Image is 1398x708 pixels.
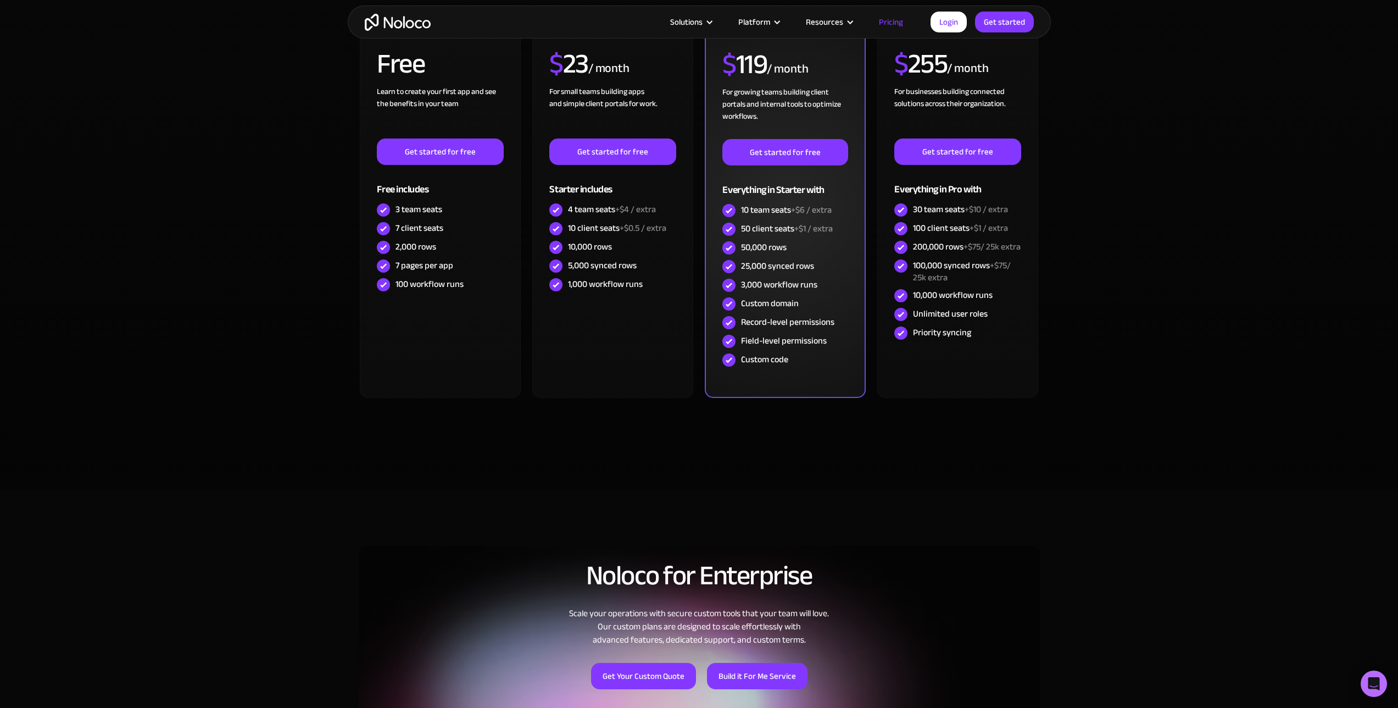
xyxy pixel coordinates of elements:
span: +$4 / extra [615,201,656,218]
a: Pricing [865,15,917,29]
span: $ [722,38,736,90]
div: Platform [725,15,792,29]
div: / month [767,60,808,78]
a: Get Your Custom Quote [591,663,696,689]
a: Get started for free [894,139,1021,165]
span: +$1 / extra [970,220,1008,236]
span: +$10 / extra [965,201,1008,218]
span: +$6 / extra [791,202,832,218]
div: / month [947,60,988,78]
div: 10 client seats [568,222,666,234]
div: Custom domain [741,297,799,309]
h2: 119 [722,51,767,78]
span: $ [549,38,563,90]
div: Solutions [656,15,725,29]
div: 7 pages per app [396,259,453,272]
div: Field-level permissions [741,335,827,347]
span: +$75/ 25k extra [963,239,1021,255]
a: Build it For Me Service [707,663,807,689]
div: Learn to create your first app and see the benefits in your team ‍ [377,86,503,139]
div: 50 client seats [741,223,833,235]
h2: Free [377,50,425,78]
div: 100,000 synced rows [913,259,1021,284]
a: Get started for free [549,139,676,165]
span: +$1 / extra [794,220,833,237]
span: $ [894,38,908,90]
div: 50,000 rows [741,241,787,253]
div: Custom code [741,353,788,366]
a: Get started for free [377,139,503,165]
div: Solutions [670,15,703,29]
h2: 255 [894,50,947,78]
div: 25,000 synced rows [741,260,814,272]
div: 100 workflow runs [396,278,464,290]
span: +$0.5 / extra [620,220,666,236]
div: 100 client seats [913,222,1008,234]
a: home [365,14,431,31]
div: 3,000 workflow runs [741,279,817,291]
div: Scale your operations with secure custom tools that your team will love. Our custom plans are des... [359,607,1040,646]
h2: 23 [549,50,588,78]
div: 7 client seats [396,222,443,234]
div: 2,000 rows [396,241,436,253]
div: Starter includes [549,165,676,201]
div: 5,000 synced rows [568,259,637,272]
div: Platform [738,15,770,29]
div: 1,000 workflow runs [568,278,643,290]
a: Login [931,12,967,32]
div: Resources [792,15,865,29]
div: 200,000 rows [913,241,1021,253]
div: 10 team seats [741,204,832,216]
div: 10,000 rows [568,241,612,253]
div: For businesses building connected solutions across their organization. ‍ [894,86,1021,139]
a: Get started for free [722,139,848,165]
span: +$75/ 25k extra [913,257,1011,286]
div: For growing teams building client portals and internal tools to optimize workflows. [722,86,848,139]
a: Get started [975,12,1034,32]
div: 3 team seats [396,203,442,215]
div: Unlimited user roles [913,308,988,320]
div: 10,000 workflow runs [913,289,993,301]
div: / month [588,60,630,78]
div: 4 team seats [568,203,656,215]
div: Open Intercom Messenger [1361,671,1387,697]
div: For small teams building apps and simple client portals for work. ‍ [549,86,676,139]
div: Everything in Pro with [894,165,1021,201]
div: Everything in Starter with [722,165,848,201]
div: Free includes [377,165,503,201]
div: Priority syncing [913,327,971,339]
h2: Noloco for Enterprise [359,561,1040,590]
div: Record-level permissions [741,316,834,328]
div: Resources [806,15,843,29]
div: 30 team seats [913,203,1008,215]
